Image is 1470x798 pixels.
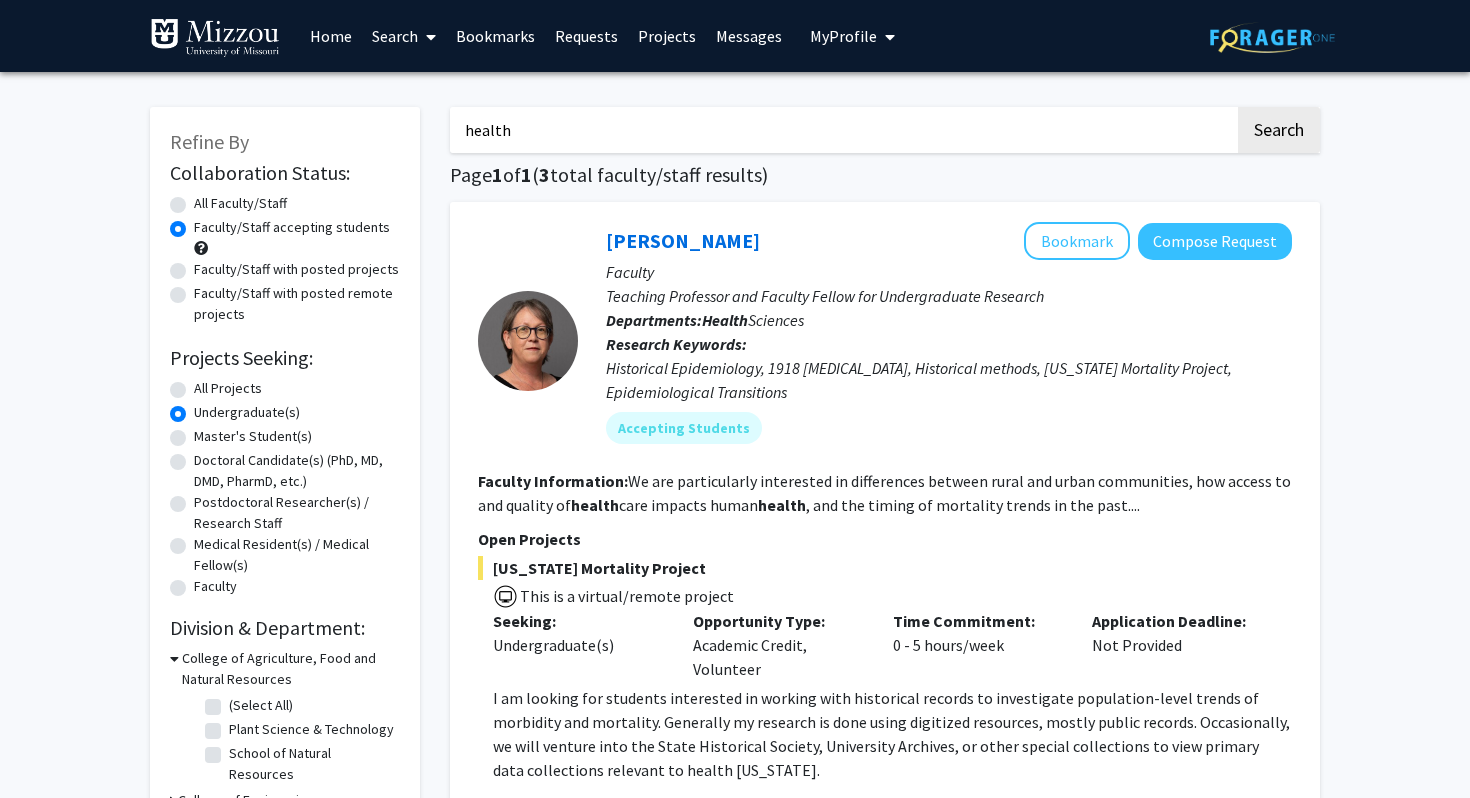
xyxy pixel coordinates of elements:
span: 1 [492,162,503,187]
p: Teaching Professor and Faculty Fellow for Undergraduate Research [606,284,1292,308]
p: Seeking: [493,609,663,633]
fg-read-more: We are particularly interested in differences between rural and urban communities, how access to ... [478,471,1291,515]
span: Refine By [170,129,249,154]
p: Faculty [606,260,1292,284]
p: Time Commitment: [893,609,1063,633]
div: Academic Credit, Volunteer [678,609,878,681]
span: 1 [521,162,532,187]
a: Home [300,1,362,71]
p: Open Projects [478,527,1292,551]
label: Faculty/Staff with posted remote projects [194,283,400,325]
a: Search [362,1,446,71]
h2: Projects Seeking: [170,346,400,370]
button: Add Carolyn Orbann to Bookmarks [1024,222,1130,260]
label: Undergraduate(s) [194,402,300,423]
h2: Division & Department: [170,616,400,640]
label: Faculty/Staff with posted projects [194,259,399,280]
b: health [758,495,806,515]
label: (Select All) [229,695,293,716]
label: All Faculty/Staff [194,193,287,214]
b: Research Keywords: [606,334,747,354]
label: School of Natural Resources [229,743,395,785]
label: Medical Resident(s) / Medical Fellow(s) [194,534,400,576]
p: I am looking for students interested in working with historical records to investigate population... [493,686,1292,782]
b: health [571,495,619,515]
b: Health [702,310,748,330]
a: Projects [628,1,706,71]
a: [PERSON_NAME] [606,228,760,253]
label: Faculty [194,576,237,597]
button: Compose Request to Carolyn Orbann [1138,223,1292,260]
input: Search Keywords [450,107,1235,153]
span: [US_STATE] Mortality Project [478,556,1292,580]
div: 0 - 5 hours/week [878,609,1078,681]
iframe: Chat [15,708,85,783]
label: Postdoctoral Researcher(s) / Research Staff [194,492,400,534]
p: Opportunity Type: [693,609,863,633]
span: This is a virtual/remote project [518,586,734,606]
button: Search [1238,107,1320,153]
span: 3 [539,162,550,187]
label: Plant Science & Technology [229,719,394,740]
label: Master's Student(s) [194,426,312,447]
mat-chip: Accepting Students [606,412,762,444]
a: Requests [545,1,628,71]
b: Departments: [606,310,702,330]
span: My Profile [810,26,877,46]
p: Application Deadline: [1092,609,1262,633]
h3: College of Agriculture, Food and Natural Resources [182,648,400,690]
a: Messages [706,1,792,71]
div: Undergraduate(s) [493,633,663,657]
label: Faculty/Staff accepting students [194,217,390,238]
a: Bookmarks [446,1,545,71]
label: All Projects [194,378,262,399]
span: Sciences [702,310,804,330]
div: Historical Epidemiology, 1918 [MEDICAL_DATA], Historical methods, [US_STATE] Mortality Project, E... [606,356,1292,404]
h2: Collaboration Status: [170,161,400,185]
img: ForagerOne Logo [1210,22,1335,53]
img: University of Missouri Logo [150,18,280,58]
b: Faculty Information: [478,471,628,491]
label: Doctoral Candidate(s) (PhD, MD, DMD, PharmD, etc.) [194,450,400,492]
h1: Page of ( total faculty/staff results) [450,163,1320,187]
div: Not Provided [1077,609,1277,681]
